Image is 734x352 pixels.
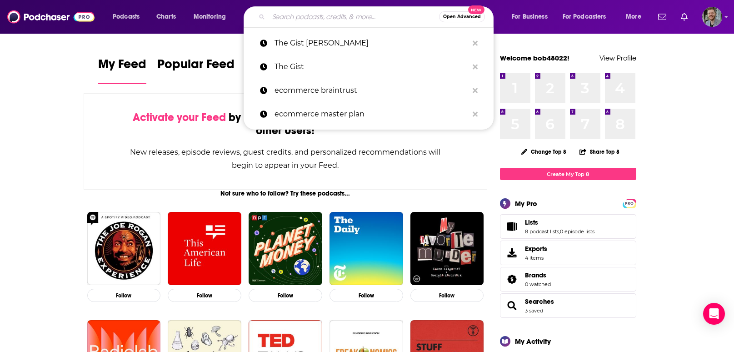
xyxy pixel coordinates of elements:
img: My Favorite Murder with Karen Kilgariff and Georgia Hardstark [410,212,484,286]
div: My Activity [515,337,551,346]
a: My Feed [98,56,146,84]
a: 3 saved [525,307,543,314]
a: PRO [624,200,635,206]
a: 0 watched [525,281,551,287]
div: Not sure who to follow? Try these podcasts... [84,190,488,197]
span: Brands [525,271,546,279]
img: Planet Money [249,212,322,286]
div: Open Intercom Messenger [703,303,725,325]
span: Exports [525,245,547,253]
button: open menu [557,10,619,24]
p: The Gist Crain's [275,31,468,55]
span: For Business [512,10,548,23]
button: Open AdvancedNew [439,11,485,22]
div: New releases, episode reviews, guest credits, and personalized recommendations will begin to appe... [130,146,442,172]
a: Brands [503,273,521,286]
p: ecommerce braintrust [275,79,468,102]
span: Lists [500,214,636,239]
img: User Profile [702,7,722,27]
div: by following Podcasts, Creators, Lists, and other Users! [130,111,442,137]
span: My Feed [98,56,146,77]
input: Search podcasts, credits, & more... [269,10,439,24]
p: The Gist [275,55,468,79]
span: For Podcasters [563,10,606,23]
img: This American Life [168,212,241,286]
span: Charts [156,10,176,23]
span: Popular Feed [157,56,235,77]
a: Exports [500,241,636,265]
span: 4 items [525,255,547,261]
span: Open Advanced [443,15,481,19]
button: open menu [505,10,559,24]
a: Brands [525,271,551,279]
span: Logged in as bob48022 [702,7,722,27]
button: Change Top 8 [516,146,572,157]
a: Create My Top 8 [500,168,636,180]
div: Search podcasts, credits, & more... [252,6,502,27]
a: View Profile [599,54,636,62]
a: Lists [525,218,594,226]
img: The Joe Rogan Experience [87,212,161,286]
span: PRO [624,200,635,207]
button: Follow [330,289,403,302]
a: Lists [503,220,521,233]
button: Show profile menu [702,7,722,27]
button: Follow [410,289,484,302]
button: Follow [168,289,241,302]
span: Exports [503,246,521,259]
span: Monitoring [194,10,226,23]
button: open menu [106,10,151,24]
a: Searches [525,297,554,306]
span: Podcasts [113,10,140,23]
button: open menu [187,10,238,24]
a: ecommerce braintrust [244,79,494,102]
button: Follow [249,289,322,302]
a: The Gist [244,55,494,79]
div: My Pro [515,199,537,208]
p: ecommerce master plan [275,102,468,126]
span: Lists [525,218,538,226]
button: Follow [87,289,161,302]
button: open menu [619,10,653,24]
span: Searches [500,293,636,318]
a: The Gist [PERSON_NAME] [244,31,494,55]
img: The Daily [330,212,403,286]
button: Share Top 8 [579,143,620,161]
img: Podchaser - Follow, Share and Rate Podcasts [7,8,95,25]
a: 0 episode lists [560,228,594,235]
a: 8 podcast lists [525,228,559,235]
a: Searches [503,299,521,312]
span: , [559,228,560,235]
a: Welcome bob48022! [500,54,569,62]
a: Popular Feed [157,56,235,84]
a: ecommerce master plan [244,102,494,126]
a: Show notifications dropdown [677,9,691,25]
a: Charts [150,10,181,24]
a: Show notifications dropdown [654,9,670,25]
span: New [468,5,484,14]
span: More [626,10,641,23]
span: Brands [500,267,636,292]
span: Activate your Feed [133,111,226,124]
